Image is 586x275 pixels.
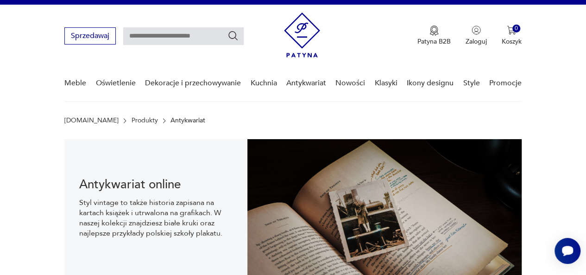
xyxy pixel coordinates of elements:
a: Produkty [132,117,158,124]
a: Nowości [335,65,365,101]
a: Kuchnia [250,65,277,101]
a: [DOMAIN_NAME] [64,117,119,124]
img: Patyna - sklep z meblami i dekoracjami vintage [284,13,320,58]
img: Ikona koszyka [507,26,516,35]
a: Sprzedawaj [64,33,116,40]
a: Meble [64,65,86,101]
p: Antykwariat [170,117,205,124]
button: Sprzedawaj [64,27,116,45]
a: Antykwariat [286,65,326,101]
button: Szukaj [227,30,239,41]
a: Klasyki [375,65,397,101]
h1: Antykwariat online [79,179,233,190]
iframe: Smartsupp widget button [554,238,580,264]
p: Styl vintage to także historia zapisana na kartach książek i utrwalona na grafikach. W naszej kol... [79,198,233,238]
a: Ikona medaluPatyna B2B [417,26,451,46]
div: 0 [512,25,520,32]
a: Style [463,65,479,101]
p: Koszyk [502,37,522,46]
a: Promocje [489,65,522,101]
p: Zaloguj [466,37,487,46]
button: Patyna B2B [417,26,451,46]
img: Ikonka użytkownika [472,26,481,35]
img: Ikona medalu [429,26,439,36]
button: 0Koszyk [502,26,522,46]
a: Dekoracje i przechowywanie [145,65,241,101]
button: Zaloguj [466,26,487,46]
p: Patyna B2B [417,37,451,46]
a: Oświetlenie [96,65,136,101]
a: Ikony designu [407,65,454,101]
